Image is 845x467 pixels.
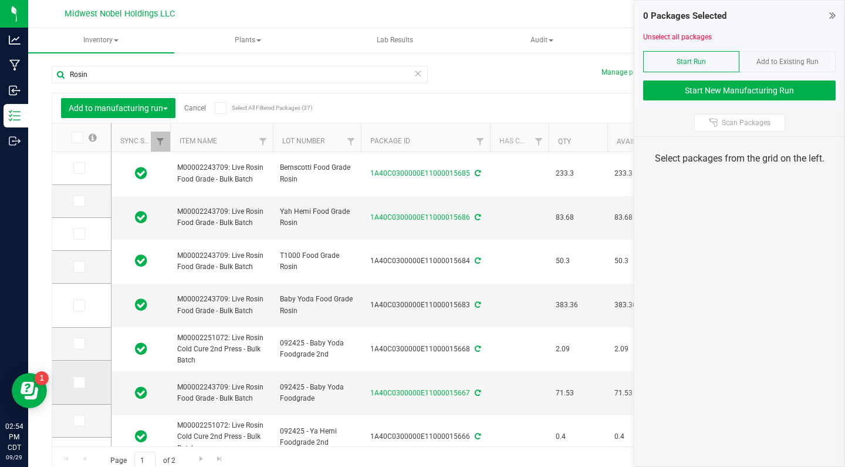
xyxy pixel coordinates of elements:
[177,206,266,229] span: M00002243709: Live Rosin Food Grade - Bulk Batch
[473,169,481,177] span: Sync from Compliance System
[280,426,354,448] span: 092425 - Ya Hemi Foodgrade 2nd
[756,58,819,66] span: Add to Existing Run
[52,66,428,83] input: Search Package ID, Item Name, SKU, Lot or Part Number...
[9,34,21,46] inline-svg: Analytics
[370,137,410,145] a: Package ID
[649,152,830,166] div: Select packages from the grid on the left.
[9,85,21,96] inline-svg: Inbound
[614,212,659,223] span: 83.68
[473,432,481,441] span: Sync from Compliance System
[359,300,492,311] div: 1A40C0300000E11000015683
[69,103,168,113] span: Add to manufacturing run
[473,213,481,221] span: Sync from Compliance System
[180,137,217,145] a: Item Name
[135,385,147,401] span: In Sync
[135,253,147,269] span: In Sync
[359,431,492,442] div: 1A40C0300000E11000015666
[359,344,492,355] div: 1A40C0300000E11000015668
[556,300,600,311] span: 383.36
[601,68,672,78] button: Manage package tags
[232,105,290,111] span: Select All Filtered Packages (37)
[135,209,147,226] span: In Sync
[120,137,165,145] a: Sync Status
[65,9,175,19] span: Midwest Nobel Holdings LLC
[184,104,206,112] a: Cancel
[9,110,21,122] inline-svg: Inventory
[135,341,147,357] span: In Sync
[135,297,147,313] span: In Sync
[473,389,481,397] span: Sync from Compliance System
[135,428,147,445] span: In Sync
[12,373,47,408] iframe: Resource center
[614,431,659,442] span: 0.4
[282,137,325,145] a: Lot Number
[643,33,712,41] a: Unselect all packages
[151,132,170,152] a: Filter
[370,389,470,397] a: 1A40C0300000E11000015667
[677,58,706,66] span: Start Run
[556,431,600,442] span: 0.4
[5,453,23,462] p: 09/29
[556,168,600,179] span: 233.3
[135,165,147,182] span: In Sync
[9,59,21,71] inline-svg: Manufacturing
[370,213,470,221] a: 1A40C0300000E11000015686
[556,388,600,399] span: 71.53
[558,137,571,146] a: Qty
[280,162,354,184] span: Bernscotti Food Grade Rosin
[177,294,266,316] span: M00002243709: Live Rosin Food Grade - Bulk Batch
[176,29,321,52] span: Plants
[9,135,21,147] inline-svg: Outbound
[490,123,549,152] th: Has COA
[556,212,600,223] span: 83.68
[643,80,836,100] button: Start New Manufacturing Run
[361,35,429,45] span: Lab Results
[253,132,273,152] a: Filter
[469,28,616,53] a: Audit
[280,338,354,360] span: 092425 - Baby Yoda Foodgrade 2nd
[473,301,481,309] span: Sync from Compliance System
[175,28,322,53] a: Plants
[280,294,354,316] span: Baby Yoda Food Grade Rosin
[177,332,266,367] span: M00002251072: Live Rosin Cold Cure 2nd Press - Bulk Batch
[177,162,266,184] span: M00002243709: Live Rosin Food Grade - Bulk Batch
[556,256,600,267] span: 50.3
[470,29,615,52] span: Audit
[28,28,174,53] a: Inventory
[529,132,549,152] a: Filter
[616,28,762,53] a: Inventory Counts
[322,28,468,53] a: Lab Results
[617,137,652,146] a: Available
[414,66,422,81] span: Clear
[614,168,659,179] span: 233.3
[342,132,361,152] a: Filter
[614,344,659,355] span: 2.09
[280,206,354,229] span: Yah Hemi Food Grade Rosin
[473,345,481,353] span: Sync from Compliance System
[177,420,266,454] span: M00002251072: Live Rosin Cold Cure 2nd Press - Bulk Batch
[359,256,492,267] div: 1A40C0300000E11000015684
[177,382,266,404] span: M00002243709: Live Rosin Food Grade - Bulk Batch
[556,344,600,355] span: 2.09
[177,250,266,273] span: M00002243709: Live Rosin Food Grade - Bulk Batch
[89,133,97,142] span: Select all records on this page
[614,256,659,267] span: 50.3
[471,132,490,152] a: Filter
[722,118,770,127] span: Scan Packages
[35,371,49,385] iframe: Resource center unread badge
[280,382,354,404] span: 092425 - Baby Yoda Foodgrade
[473,257,481,265] span: Sync from Compliance System
[614,300,659,311] span: 383.36
[280,250,354,273] span: T1000 Food Grade Rosin
[5,421,23,453] p: 02:54 PM CDT
[370,169,470,177] a: 1A40C0300000E11000015685
[614,388,659,399] span: 71.53
[694,114,785,132] button: Scan Packages
[61,98,175,118] button: Add to manufacturing run
[628,98,707,118] button: Export to Excel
